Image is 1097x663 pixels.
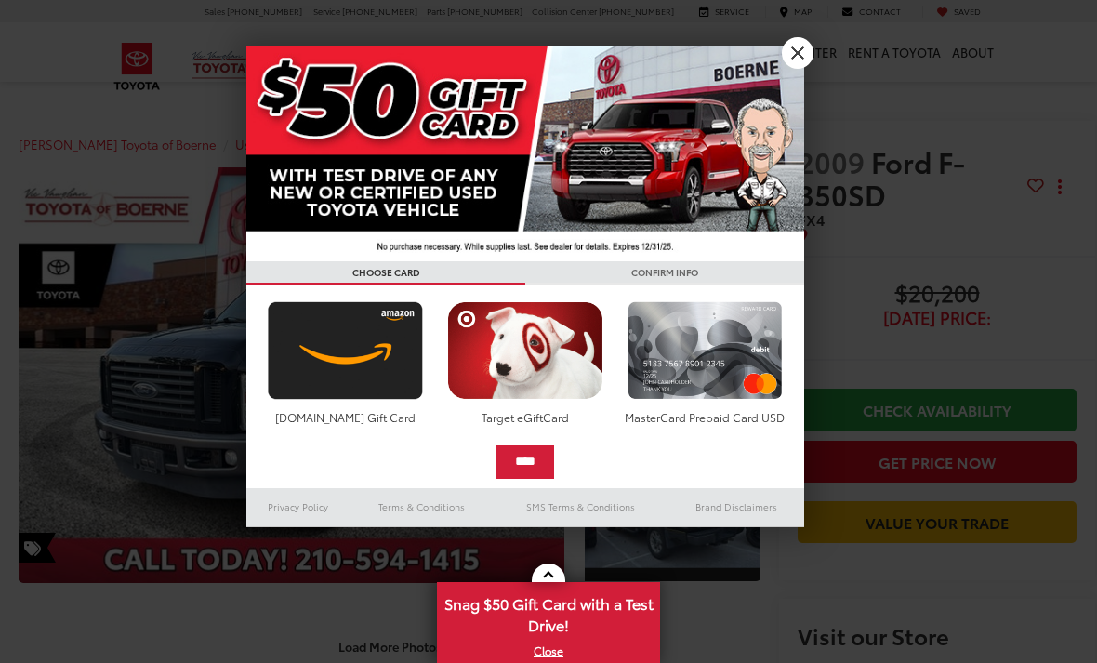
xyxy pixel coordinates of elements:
[443,409,607,425] div: Target eGiftCard
[525,261,804,285] h3: CONFIRM INFO
[493,496,668,518] a: SMS Terms & Conditions
[350,496,493,518] a: Terms & Conditions
[246,46,804,261] img: 42635_top_851395.jpg
[263,301,428,400] img: amazoncard.png
[623,409,787,425] div: MasterCard Prepaid Card USD
[246,496,350,518] a: Privacy Policy
[668,496,804,518] a: Brand Disclaimers
[263,409,428,425] div: [DOMAIN_NAME] Gift Card
[443,301,607,400] img: targetcard.png
[439,584,658,641] span: Snag $50 Gift Card with a Test Drive!
[246,261,525,285] h3: CHOOSE CARD
[623,301,787,400] img: mastercard.png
